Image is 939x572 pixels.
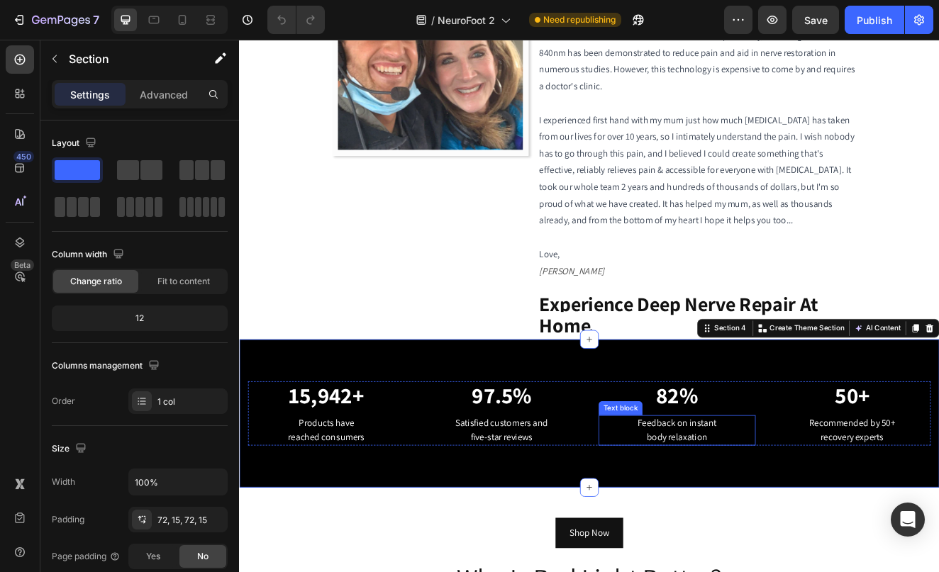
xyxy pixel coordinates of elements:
p: Products have reached consumers [12,458,200,492]
p: Feedback on instant body relaxation [438,458,626,492]
strong: Experience Deep Nerve Repair At Home [365,305,704,363]
div: Text block [440,442,487,454]
div: Columns management [52,357,162,376]
div: 450 [13,151,34,162]
button: AI Content [745,342,807,359]
div: Column width [52,245,127,264]
p: Satisfied customers and five-star reviews [226,458,413,492]
span: NeuroFoot 2 [438,13,495,28]
h2: 15,942+ [11,415,201,451]
div: Beta [11,259,34,271]
span: / [431,13,435,28]
button: Publish [845,6,904,34]
div: Layout [52,134,99,153]
div: Width [52,476,75,488]
p: Create Theme Section [645,344,735,357]
div: 72, 15, 72, 15 [157,514,224,527]
p: Settings [70,87,110,102]
span: I experienced first hand with my mum just how much [MEDICAL_DATA] has taken from our lives for ov... [365,90,748,228]
iframe: Design area [239,40,939,572]
div: Undo/Redo [267,6,325,34]
p: 82% [438,417,626,449]
span: No [197,550,209,563]
div: Open Intercom Messenger [891,503,925,537]
p: 50+ [652,417,840,449]
div: Rich Text Editor. Editing area: main [437,456,628,493]
div: Order [52,395,75,408]
div: 1 col [157,396,224,408]
span: Need republishing [543,13,616,26]
span: Change ratio [70,275,122,288]
p: 7 [93,11,99,28]
p: Recommended by 50+ recovery experts [652,458,840,492]
span: Save [804,14,828,26]
div: Padding [52,513,84,526]
div: Size [52,439,89,459]
p: Advanced [140,87,188,102]
button: Save [792,6,839,34]
input: Auto [129,469,227,495]
span: Love, [365,253,390,268]
p: 97.5% [226,417,413,449]
span: Yes [146,550,160,563]
div: Section 4 [574,344,618,357]
span: Fit to content [157,275,210,288]
div: 12 [55,308,225,328]
button: 7 [6,6,106,34]
div: Page padding [52,550,121,563]
i: [PERSON_NAME] [365,274,444,288]
div: Rich Text Editor. Editing area: main [224,456,415,493]
div: Publish [857,13,892,28]
p: Section [69,50,185,67]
